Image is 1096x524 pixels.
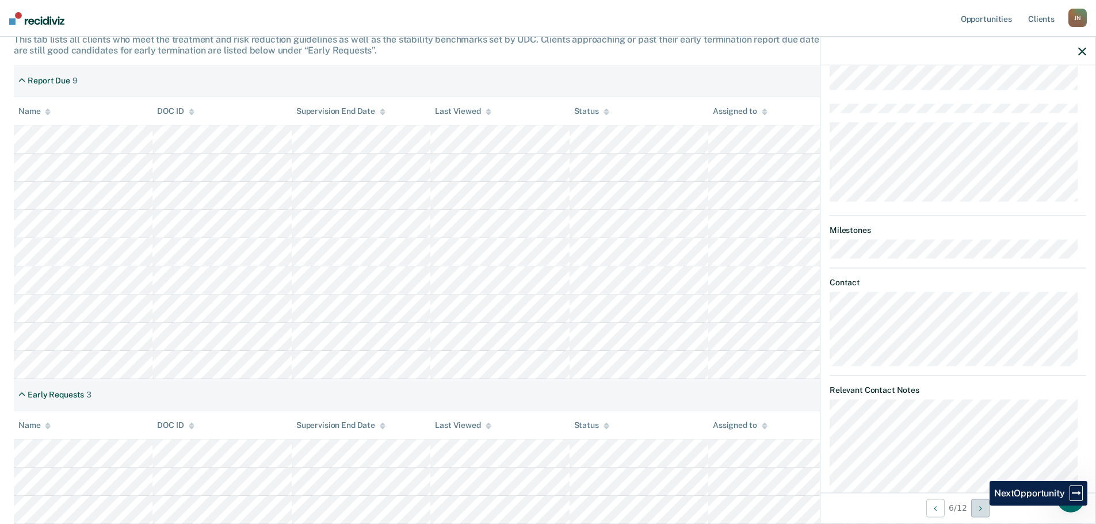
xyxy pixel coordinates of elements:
div: Report Due [28,76,70,86]
div: Last Viewed [435,106,491,116]
dt: Relevant Contact Notes [830,385,1086,395]
div: Status [574,420,609,430]
div: Name [18,106,51,116]
div: Assigned to [713,106,767,116]
iframe: Intercom live chat [1057,485,1084,512]
img: Profile image for Rajan [113,18,136,41]
img: Profile image for Kim [135,18,158,41]
img: Recidiviz [9,12,64,25]
div: J N [1068,9,1087,27]
div: This tab lists all clients who meet the treatment and risk reduction guidelines as well as the st... [14,34,1082,56]
div: 3 [86,390,91,400]
span: Home [44,388,70,396]
button: Messages [115,359,230,405]
div: Early Requests [28,390,84,400]
img: logo [23,22,86,40]
div: Send us a message [12,135,219,167]
div: Profile image for Krysty [156,18,180,41]
button: Next Opportunity [971,499,990,517]
div: Status [574,106,609,116]
div: Assigned to [713,420,767,430]
button: Previous Opportunity [926,499,945,517]
span: Messages [153,388,193,396]
p: How can we help? [23,101,207,121]
dt: Contact [830,278,1086,288]
p: Hi [PERSON_NAME] [23,82,207,101]
div: Supervision End Date [296,420,385,430]
div: DOC ID [157,106,194,116]
div: Last Viewed [435,420,491,430]
dt: Milestones [830,225,1086,235]
div: 6 / 12 [820,492,1095,523]
div: DOC ID [157,420,194,430]
div: Send us a message [24,145,192,157]
div: Supervision End Date [296,106,385,116]
div: Close [198,18,219,39]
div: Name [18,420,51,430]
div: 9 [72,76,78,86]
